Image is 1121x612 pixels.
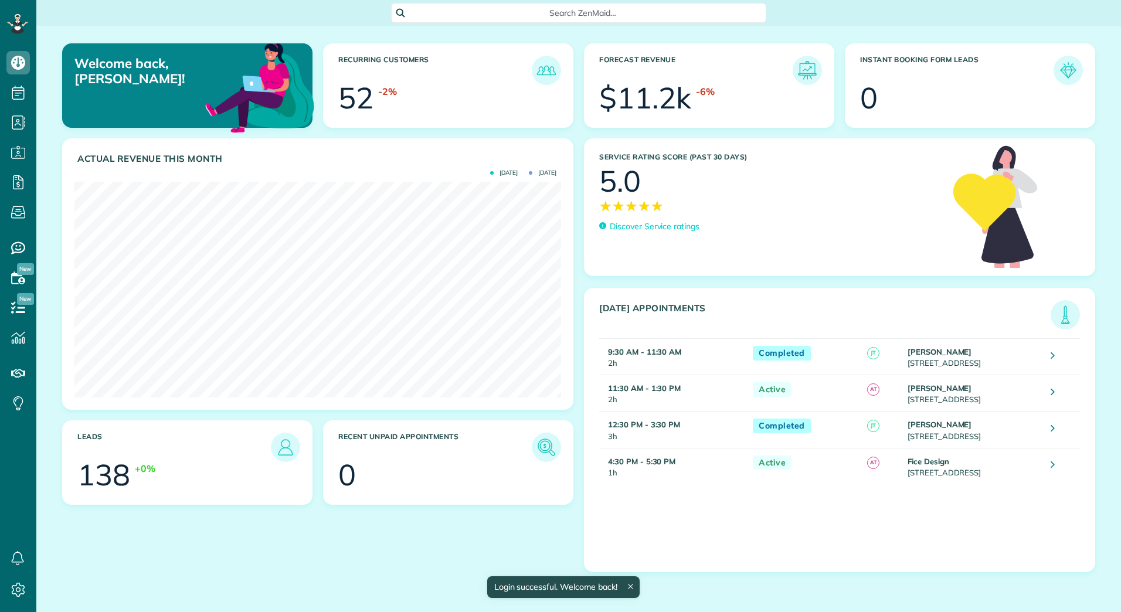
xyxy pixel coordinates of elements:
h3: Leads [77,433,271,462]
td: 2h [599,339,747,375]
img: icon_todays_appointments-901f7ab196bb0bea1936b74009e4eb5ffbc2d2711fa7634e0d609ed5ef32b18b.png [1054,303,1077,327]
h3: [DATE] Appointments [599,303,1051,329]
span: ★ [612,196,625,216]
p: Welcome back, [PERSON_NAME]! [74,56,233,87]
strong: [PERSON_NAME] [908,347,972,356]
p: Discover Service ratings [610,220,699,233]
div: 0 [338,460,356,489]
div: -2% [378,85,397,98]
strong: 12:30 PM - 3:30 PM [608,420,680,429]
td: 1h [599,448,747,484]
td: [STREET_ADDRESS] [905,448,1042,484]
strong: [PERSON_NAME] [908,420,972,429]
div: +0% [135,462,155,475]
img: dashboard_welcome-42a62b7d889689a78055ac9021e634bf52bae3f8056760290aed330b23ab8690.png [203,30,317,144]
span: Completed [753,419,811,433]
span: Active [753,382,792,397]
div: 5.0 [599,166,641,196]
span: ★ [625,196,638,216]
strong: 4:30 PM - 5:30 PM [608,457,675,466]
span: ★ [651,196,664,216]
span: AT [867,457,879,469]
img: icon_forecast_revenue-8c13a41c7ed35a8dcfafea3cbb826a0462acb37728057bba2d056411b612bbbe.png [796,59,819,82]
span: JT [867,420,879,432]
strong: 9:30 AM - 11:30 AM [608,347,681,356]
h3: Instant Booking Form Leads [860,56,1054,85]
span: Completed [753,346,811,361]
span: [DATE] [529,170,556,176]
div: 138 [77,460,130,489]
h3: Forecast Revenue [599,56,793,85]
h3: Service Rating score (past 30 days) [599,153,942,161]
span: ★ [599,196,612,216]
span: JT [867,347,879,359]
div: 0 [860,83,878,113]
span: [DATE] [490,170,518,176]
strong: [PERSON_NAME] [908,383,972,393]
strong: 11:30 AM - 1:30 PM [608,383,681,393]
img: icon_unpaid_appointments-47b8ce3997adf2238b356f14209ab4cced10bd1f174958f3ca8f1d0dd7fffeee.png [535,436,558,459]
td: [STREET_ADDRESS] [905,412,1042,448]
td: [STREET_ADDRESS] [905,375,1042,412]
img: icon_leads-1bed01f49abd5b7fead27621c3d59655bb73ed531f8eeb49469d10e621d6b896.png [274,436,297,459]
div: -6% [696,85,715,98]
span: ★ [638,196,651,216]
img: icon_recurring_customers-cf858462ba22bcd05b5a5880d41d6543d210077de5bb9ebc9590e49fd87d84ed.png [535,59,558,82]
div: Login successful. Welcome back! [487,576,639,598]
td: 2h [599,375,747,412]
h3: Actual Revenue this month [77,154,561,164]
div: $11.2k [599,83,691,113]
span: New [17,293,34,305]
h3: Recent unpaid appointments [338,433,532,462]
span: Active [753,455,792,470]
span: AT [867,383,879,396]
strong: Fice Design [908,457,949,466]
img: icon_form_leads-04211a6a04a5b2264e4ee56bc0799ec3eb69b7e499cbb523a139df1d13a81ae0.png [1057,59,1080,82]
h3: Recurring Customers [338,56,532,85]
div: 52 [338,83,373,113]
td: 3h [599,412,747,448]
td: [STREET_ADDRESS] [905,339,1042,375]
span: New [17,263,34,275]
a: Discover Service ratings [599,220,699,233]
